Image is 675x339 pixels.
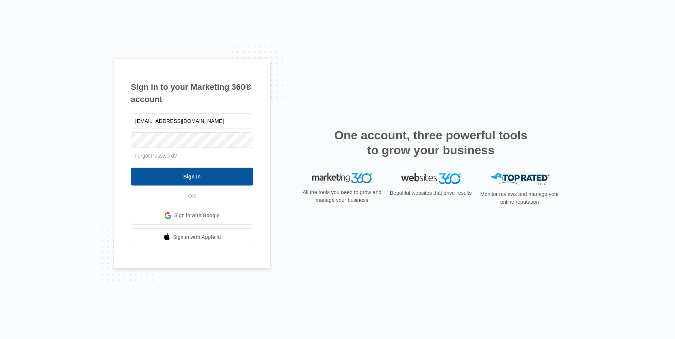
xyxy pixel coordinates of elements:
h2: One account, three powerful tools to grow your business [332,128,530,158]
a: Sign in with Apple Id [131,228,253,246]
a: Sign in with Google [131,207,253,225]
span: Sign in with Apple Id [173,233,221,241]
img: Marketing 360 [312,173,372,184]
p: Monitor reviews and manage your online reputation [478,190,562,206]
p: Beautiful websites that drive results [389,189,473,197]
span: OR [183,192,201,200]
img: Top Rated Local [490,173,550,186]
p: All the tools you need to grow and manage your business [300,188,384,204]
a: Forgot Password? [135,153,177,159]
input: Sign In [131,168,253,186]
img: Websites 360 [401,173,461,184]
span: Sign in with Google [174,212,220,219]
h1: Sign in to your Marketing 360® account [131,81,253,105]
input: Email [131,113,253,129]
